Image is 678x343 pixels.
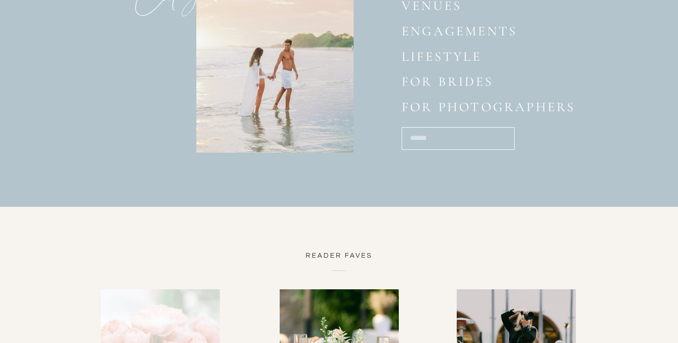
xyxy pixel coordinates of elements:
[402,24,497,42] a: engagements
[402,99,589,118] a: for photographers
[402,49,478,67] a: lifestyle
[270,252,408,262] p: reader faves
[402,74,589,92] a: for brides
